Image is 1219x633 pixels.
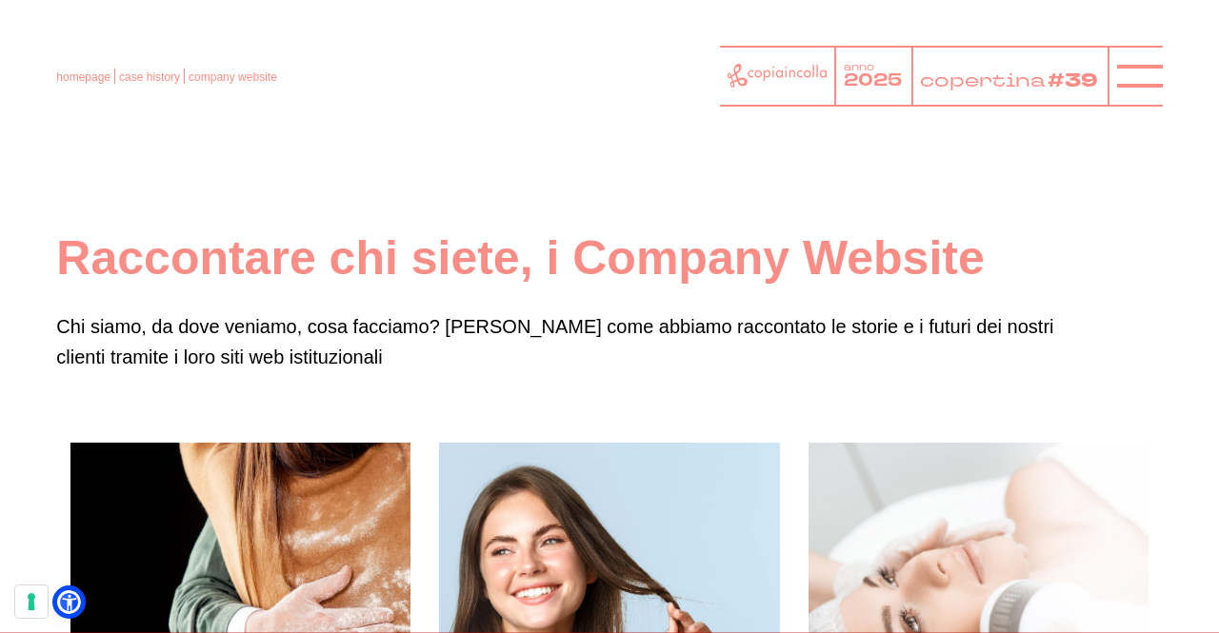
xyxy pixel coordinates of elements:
[844,69,902,91] tspan: 2025
[189,70,277,84] a: company website
[56,228,1162,288] h1: Raccontare chi siete, i Company Website
[57,590,81,614] a: Open Accessibility Menu
[56,70,110,84] a: homepage
[844,61,874,73] tspan: anno
[56,311,1162,372] p: Chi siamo, da dove veniamo, cosa facciamo? [PERSON_NAME] come abbiamo raccontato le storie e i fu...
[920,68,1047,92] tspan: copertina
[15,585,48,618] button: Le tue preferenze relative al consenso per le tecnologie di tracciamento
[1049,68,1099,94] tspan: #39
[119,70,180,84] a: case history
